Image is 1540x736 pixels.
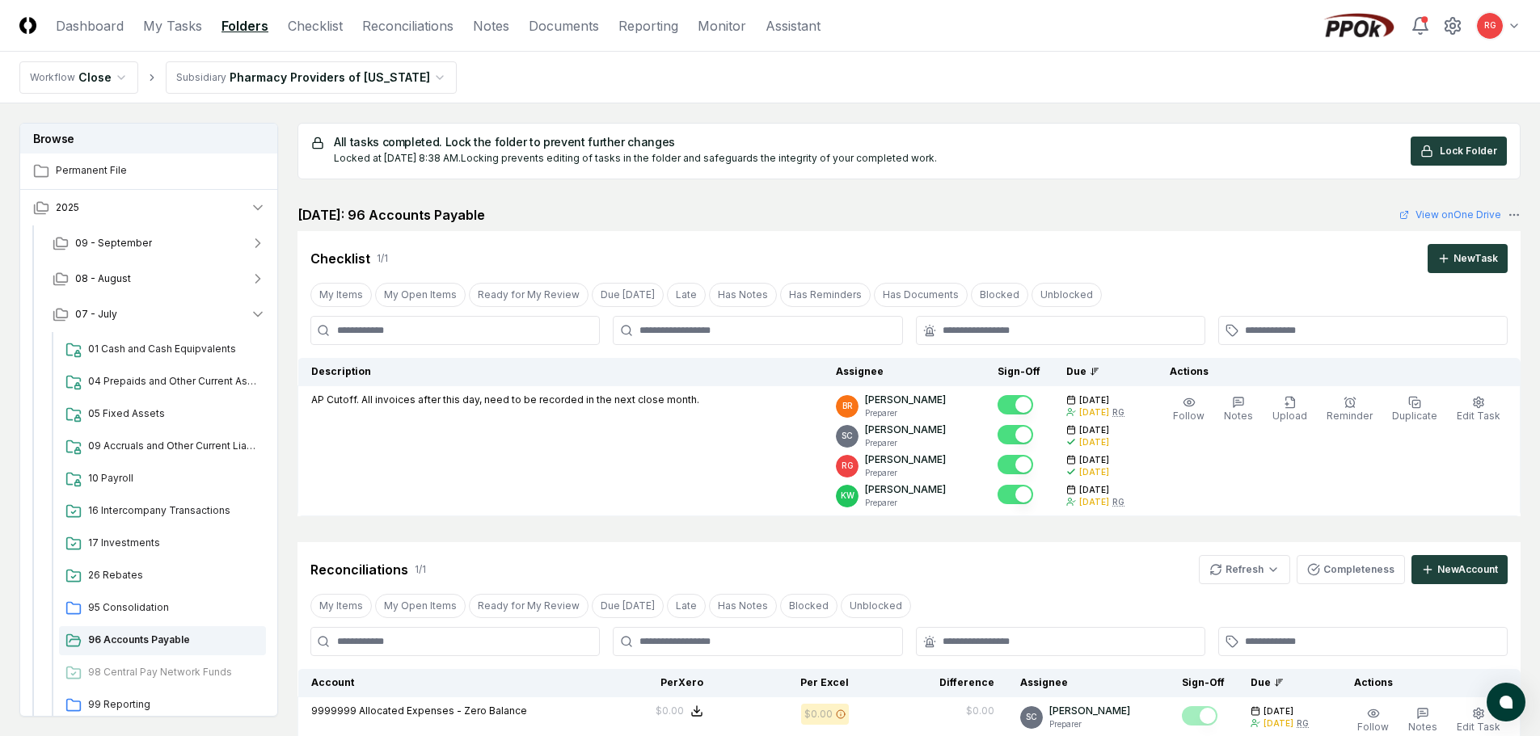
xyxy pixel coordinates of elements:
span: 09 Accruals and Other Current Liabilities [88,439,259,453]
button: Has Notes [709,283,777,307]
span: BR [842,400,853,412]
div: Subsidiary [176,70,226,85]
div: Reconciliations [310,560,408,579]
button: Reminder [1323,393,1376,427]
span: Notes [1408,721,1437,733]
button: Duplicate [1389,393,1441,427]
button: Has Documents [874,283,968,307]
a: Permanent File [20,154,279,189]
h2: [DATE]: 96 Accounts Payable [297,205,485,225]
th: Per Excel [716,669,862,697]
a: 05 Fixed Assets [59,400,266,429]
div: [DATE] [1079,466,1109,478]
div: 1 / 1 [377,251,388,266]
button: My Open Items [375,283,466,307]
div: $0.00 [966,704,994,718]
span: 17 Investments [88,536,259,550]
span: 95 Consolidation [88,600,259,615]
button: Mark complete [998,485,1033,504]
button: Completeness [1297,555,1405,584]
button: NewAccount [1411,555,1508,584]
button: Mark complete [1182,706,1217,725]
a: Reconciliations [362,16,454,36]
span: Follow [1357,721,1389,733]
a: 10 Payroll [59,465,266,494]
span: 9999999 [311,704,357,717]
p: Preparer [1049,718,1130,730]
div: Actions [1341,675,1508,690]
h3: Browse [20,124,277,154]
a: Reporting [618,16,678,36]
p: Preparer [865,437,946,449]
button: Due Today [592,594,664,618]
p: [PERSON_NAME] [865,452,946,467]
p: [PERSON_NAME] [865,482,946,497]
a: Notes [473,16,509,36]
div: RG [1112,496,1124,508]
button: Follow [1170,393,1208,427]
button: Unblocked [1032,283,1102,307]
a: Monitor [698,16,746,36]
div: New Task [1454,251,1498,266]
a: 16 Intercompany Transactions [59,497,266,526]
th: Sign-Off [985,358,1053,386]
span: Allocated Expenses - Zero Balance [359,704,527,717]
a: 99 Reporting [59,691,266,720]
div: Locked at [DATE] 8:38 AM. Locking prevents editing of tasks in the folder and safeguards the inte... [334,151,937,166]
a: 09 Accruals and Other Current Liabilities [59,432,266,461]
span: 98 Central Pay Network Funds [88,665,259,679]
button: Notes [1221,393,1256,427]
button: Blocked [971,283,1028,307]
button: atlas-launcher [1487,683,1525,721]
span: RG [842,460,854,472]
a: View onOne Drive [1399,208,1501,222]
button: Mark complete [998,395,1033,414]
span: Edit Task [1457,721,1500,733]
th: Sign-Off [1169,669,1238,697]
a: 96 Accounts Payable [59,626,266,655]
button: Unblocked [841,594,911,618]
button: Lock Folder [1411,137,1507,166]
span: SC [842,430,853,442]
p: Preparer [865,407,946,419]
div: 07 - July [40,332,279,726]
div: [DATE] [1079,436,1109,448]
div: $0.00 [656,704,684,718]
span: 08 - August [75,271,131,286]
h5: All tasks completed. Lock the folder to prevent further changes [334,137,937,148]
span: Upload [1272,410,1307,422]
button: Has Reminders [780,283,871,307]
div: Workflow [30,70,75,85]
th: Difference [862,669,1007,697]
button: My Open Items [375,594,466,618]
div: Checklist [310,249,370,268]
p: Preparer [865,497,946,509]
span: SC [1026,711,1037,723]
span: [DATE] [1079,484,1109,496]
a: 01 Cash and Cash Equipvalents [59,335,266,364]
a: My Tasks [143,16,202,36]
nav: breadcrumb [19,61,457,94]
button: 2025 [20,190,279,225]
span: Notes [1224,410,1253,422]
button: $0.00 [656,704,703,718]
p: [PERSON_NAME] [1049,704,1130,718]
button: 09 - September [40,225,279,261]
button: Due Today [592,283,664,307]
th: Per Xero [571,669,716,697]
span: [DATE] [1264,705,1293,717]
span: 09 - September [75,236,152,250]
a: 17 Investments [59,529,266,558]
div: Due [1066,364,1131,379]
span: KW [841,490,854,502]
span: 05 Fixed Assets [88,406,259,421]
p: Preparer [865,467,946,479]
button: My Items [310,594,372,618]
p: AP Cutoff. All invoices after this day, need to be recorded in the next close month. [311,393,699,407]
a: Folders [222,16,268,36]
span: Reminder [1327,410,1373,422]
div: RG [1297,717,1309,730]
span: 07 - July [75,307,117,322]
span: RG [1484,19,1496,32]
div: RG [1112,406,1124,418]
